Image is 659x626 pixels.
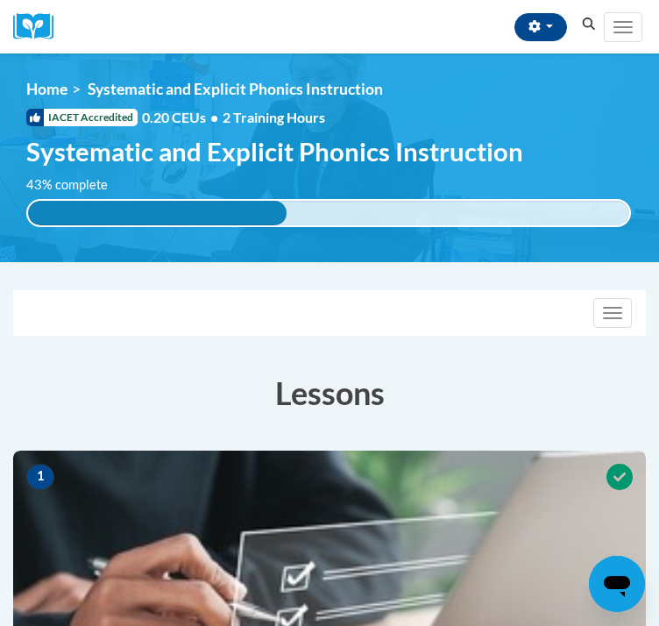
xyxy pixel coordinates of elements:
span: IACET Accredited [26,109,138,126]
span: Systematic and Explicit Phonics Instruction [26,136,523,167]
div: 43% complete [28,201,287,225]
span: 2 Training Hours [223,109,325,125]
iframe: Button to launch messaging window [589,556,645,612]
h3: Lessons [13,371,646,415]
span: Systematic and Explicit Phonics Instruction [88,80,383,98]
a: Home [26,80,67,98]
button: Account Settings [514,13,567,41]
img: Logo brand [13,13,66,40]
span: • [210,109,218,125]
span: 0.20 CEUs [142,108,223,127]
label: 43% complete [26,175,127,195]
button: Search [576,14,602,35]
a: Cox Campus [13,13,66,40]
img: Course Image [13,451,646,626]
span: 1 [26,464,54,490]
